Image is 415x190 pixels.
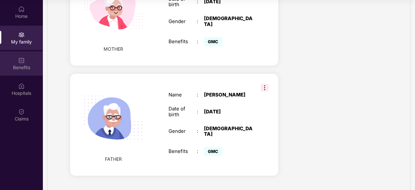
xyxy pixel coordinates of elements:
span: MOTHER [104,45,123,53]
div: [DEMOGRAPHIC_DATA] [204,126,253,137]
img: svg+xml;base64,PHN2ZyBpZD0iQ2xhaW0iIHhtbG5zPSJodHRwOi8vd3d3LnczLm9yZy8yMDAwL3N2ZyIgd2lkdGg9IjIwIi... [18,108,25,115]
div: [PERSON_NAME] [204,92,253,98]
div: : [197,39,204,44]
div: Gender [169,19,197,24]
div: : [197,19,204,24]
img: svg+xml;base64,PHN2ZyB3aWR0aD0iMzIiIGhlaWdodD0iMzIiIHZpZXdCb3g9IjAgMCAzMiAzMiIgZmlsbD0ibm9uZSIgeG... [261,84,269,92]
div: Date of birth [169,106,197,118]
div: Benefits [169,39,197,44]
img: svg+xml;base64,PHN2ZyBpZD0iSG9tZSIgeG1sbnM9Imh0dHA6Ly93d3cudzMub3JnLzIwMDAvc3ZnIiB3aWR0aD0iMjAiIG... [18,6,25,12]
div: [DATE] [204,109,253,115]
img: svg+xml;base64,PHN2ZyBpZD0iQmVuZWZpdHMiIHhtbG5zPSJodHRwOi8vd3d3LnczLm9yZy8yMDAwL3N2ZyIgd2lkdGg9Ij... [18,57,25,64]
img: svg+xml;base64,PHN2ZyB3aWR0aD0iMjAiIGhlaWdodD0iMjAiIHZpZXdCb3g9IjAgMCAyMCAyMCIgZmlsbD0ibm9uZSIgeG... [18,32,25,38]
span: FATHER [105,156,122,163]
div: : [197,109,204,115]
div: Name [169,92,197,98]
img: svg+xml;base64,PHN2ZyBpZD0iSG9zcGl0YWxzIiB4bWxucz0iaHR0cDovL3d3dy53My5vcmcvMjAwMC9zdmciIHdpZHRoPS... [18,83,25,89]
div: Benefits [169,148,197,154]
div: : [197,128,204,134]
div: [DEMOGRAPHIC_DATA] [204,16,253,27]
div: : [197,92,204,98]
div: : [197,148,204,154]
span: GMC [204,147,222,156]
div: Gender [169,128,197,134]
img: svg+xml;base64,PHN2ZyB4bWxucz0iaHR0cDovL3d3dy53My5vcmcvMjAwMC9zdmciIHhtbG5zOnhsaW5rPSJodHRwOi8vd3... [76,80,151,155]
span: GMC [204,37,222,46]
